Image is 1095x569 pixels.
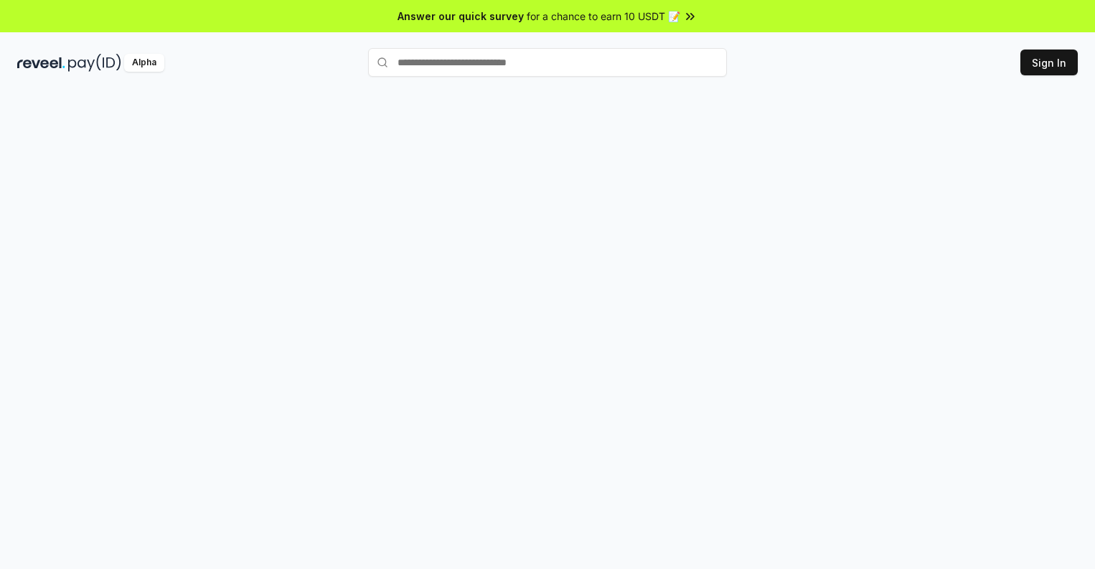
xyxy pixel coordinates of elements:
[527,9,680,24] span: for a chance to earn 10 USDT 📝
[68,54,121,72] img: pay_id
[17,54,65,72] img: reveel_dark
[398,9,524,24] span: Answer our quick survey
[1020,50,1078,75] button: Sign In
[124,54,164,72] div: Alpha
